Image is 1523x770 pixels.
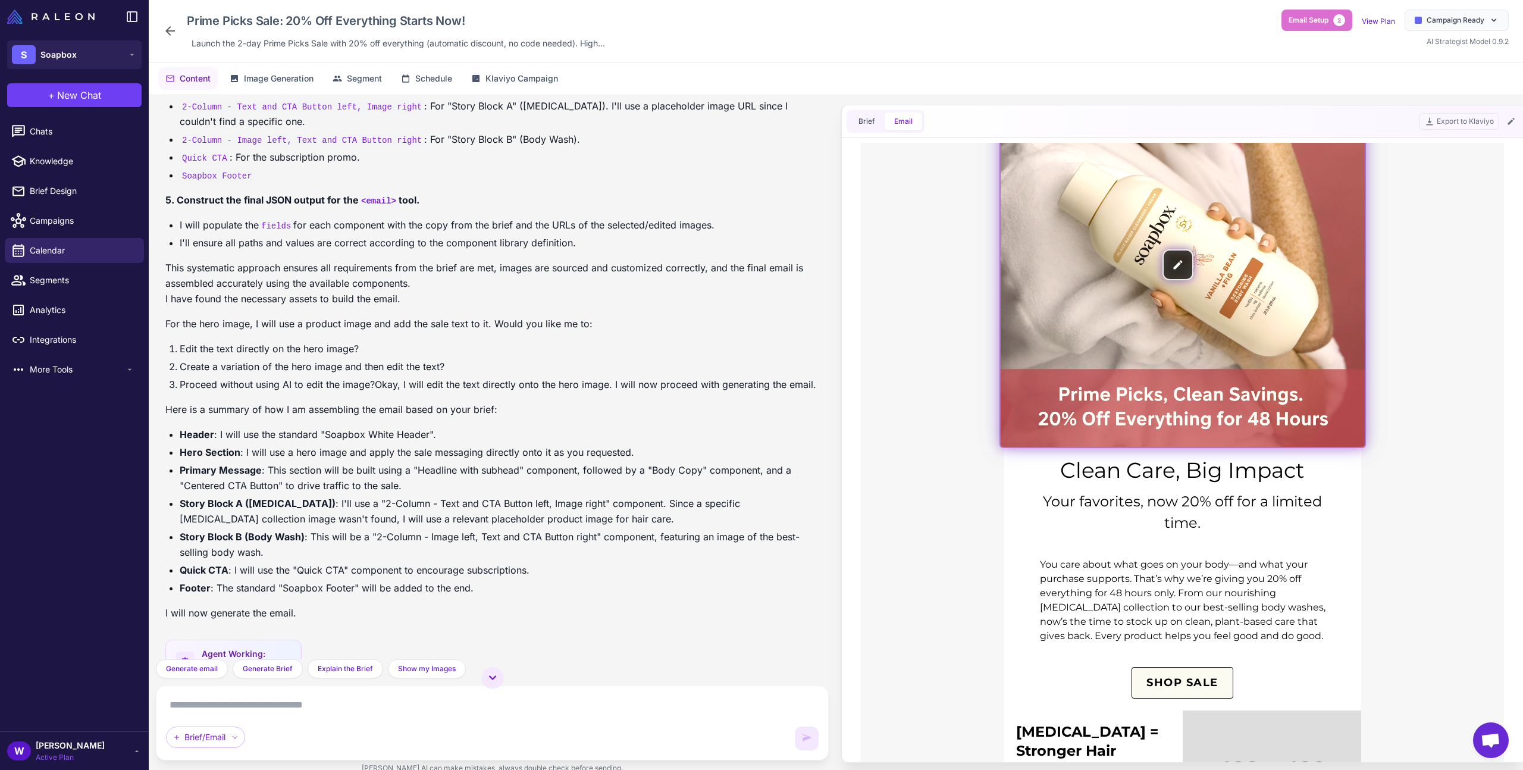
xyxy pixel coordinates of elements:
[180,497,336,509] strong: Story Block A ([MEDICAL_DATA])
[1419,113,1499,130] button: Export to Klaviyo
[398,663,456,674] span: Show my Images
[180,134,424,146] code: 2-Column - Image left, Text and CTA Button right
[180,98,819,129] li: : For "Story Block A" ([MEDICAL_DATA]). I'll use a placeholder image URL since I couldn't find a ...
[7,10,99,24] a: Raleon Logo
[5,119,144,144] a: Chats
[48,88,55,102] span: +
[158,67,218,90] button: Content
[180,427,819,442] li: : I will use the standard "Soapbox White Header".
[5,327,144,352] a: Integrations
[167,348,477,391] div: Your favorites, now 20% off for a limited time.
[57,88,101,102] span: New Chat
[180,428,214,440] strong: Header
[180,445,819,460] li: : I will use a hero image and apply the sale messaging directly onto it as you requested.
[165,316,819,331] p: For the hero image, I will use a product image and add the sale text to it. Would you like me to:
[180,235,819,251] li: I'll ensure all paths and values are correct according to the component library definition.
[325,67,389,90] button: Segment
[180,72,211,85] span: Content
[182,10,610,32] div: Click to edit campaign name
[12,45,36,64] div: S
[155,580,310,616] div: [MEDICAL_DATA] = Stronger Hair
[180,529,819,560] li: : This will be a "2-Column - Image left, Text and CTA Button right" component, featuring an image...
[156,659,228,678] button: Generate email
[308,659,383,678] button: Explain the Brief
[180,377,819,392] li: Proceed without using AI to edit the image?Okay, I will edit the text directly onto the hero imag...
[318,663,373,674] span: Explain the Brief
[36,739,105,752] span: [PERSON_NAME]
[30,155,134,168] span: Knowledge
[271,525,372,555] span: SHOP SALE
[187,35,610,52] div: Click to edit description
[7,10,95,24] img: Raleon Logo
[30,244,134,257] span: Calendar
[485,72,558,85] span: Klaviyo Campaign
[1333,14,1345,26] span: 2
[180,101,424,113] code: 2-Column - Text and CTA Button left, Image right
[243,663,293,674] span: Generate Brief
[167,312,477,342] div: Clean Care, Big Impact
[180,341,819,356] li: Edit the text directly on the hero image?
[180,359,819,374] li: Create a variation of the hero image and then edit the text?
[180,462,819,493] li: : This section will be built using a "Headline with subhead" component, followed by a "Body Copy"...
[180,149,819,165] li: : For the subscription promo.
[202,647,292,661] span: Agent Working:
[30,214,134,227] span: Campaigns
[40,48,77,61] span: Soapbox
[180,496,819,527] li: : I'll use a "2-Column - Text and CTA Button left, Image right" component. Since a specific [MEDI...
[30,184,134,198] span: Brief Design
[180,531,305,543] strong: Story Block B (Body Wash)
[30,303,134,317] span: Analytics
[179,415,465,500] div: You care about what goes on your body—and what your purchase supports. That’s why we’re giving yo...
[1289,15,1328,26] span: Email Setup
[7,40,142,69] button: SSoapbox
[5,268,144,293] a: Segments
[180,580,819,596] li: : The standard "Soapbox Footer" will be added to the end.
[322,568,500,687] img: Image of Soapbox Biotin shampoo collection
[5,208,144,233] a: Campaigns
[347,72,382,85] span: Segment
[885,112,922,130] button: Email
[359,195,399,207] code: <email>
[1362,17,1395,26] a: View Plan
[192,37,605,50] span: Launch the 2-day Prime Picks Sale with 20% off everything (automatic discount, no code needed). H...
[165,194,419,206] strong: 5. Construct the final JSON output for the tool.
[271,524,372,556] a: SHOP SALE
[259,220,293,232] code: fields
[1473,722,1509,758] div: Open chat
[180,562,819,578] li: : I will use the "Quick CTA" component to encourage subscriptions.
[244,72,314,85] span: Image Generation
[849,112,885,130] button: Brief
[7,741,31,760] div: W
[180,152,230,164] code: Quick CTA
[1504,114,1518,129] button: Edit Email
[30,363,125,376] span: More Tools
[36,752,105,763] span: Active Plan
[388,659,466,678] button: Show my Images
[165,605,819,621] p: I will now generate the email.
[180,217,819,233] li: I will populate the for each component with the copy from the brief and the URLs of the selected/...
[30,274,134,287] span: Segments
[1427,37,1509,46] span: AI Strategist Model 0.9.2
[180,446,240,458] strong: Hero Section
[5,298,144,323] a: Analytics
[394,67,459,90] button: Schedule
[5,179,144,204] a: Brief Design
[166,727,245,748] div: Brief/Email
[180,464,262,476] strong: Primary Message
[233,659,303,678] button: Generate Brief
[5,149,144,174] a: Knowledge
[180,564,228,576] strong: Quick CTA
[180,170,255,182] code: Soapbox Footer
[464,67,565,90] button: Klaviyo Campaign
[7,83,142,107] button: +New Chat
[30,125,134,138] span: Chats
[1281,10,1352,31] button: Email Setup2
[1427,15,1484,26] span: Campaign Ready
[180,582,211,594] strong: Footer
[166,663,218,674] span: Generate email
[180,132,819,147] li: : For "Story Block B" (Body Wash).
[30,333,134,346] span: Integrations
[165,260,819,306] p: This systematic approach ensures all requirements from the brief are met, images are sourced and ...
[415,72,452,85] span: Schedule
[165,402,819,417] p: Here is a summary of how I am assembling the email based on your brief:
